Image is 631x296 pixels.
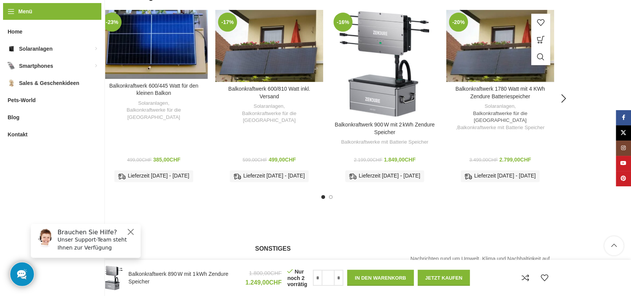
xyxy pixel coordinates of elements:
[341,139,428,146] a: Balkonkraftwerke mit Batterie Speicher
[410,256,550,269] a: Nachrichten rund um Umwelt, Klima und Nachhaltigkeit auf [DOMAIN_NAME]
[104,100,204,121] div: ,
[616,141,631,156] a: Instagram Social Link
[18,7,32,16] span: Menü
[331,10,439,118] a: Balkonkraftwerk 900 W mit 2 kWh Zendure Speicher
[520,157,531,163] span: CHF
[333,13,352,32] span: -16%
[8,79,15,87] img: Sales & Geschenkideen
[616,156,631,171] a: YouTube Social Link
[531,31,550,48] a: In den Warenkorb legen: „Balkonkraftwerk 1780 Watt mit 4 KWh Zendure Batteriespeicher“
[499,157,531,163] bdi: 2.799,00
[405,157,416,163] span: CHF
[287,268,307,288] p: Nur noch 2 vorrätig
[19,59,53,73] span: Smartphones
[449,13,468,32] span: -20%
[554,89,573,108] div: Next slide
[8,110,19,124] span: Blog
[322,270,334,286] input: Produktmenge
[8,93,36,107] span: Pets-World
[101,10,111,19] button: Close
[19,42,53,56] span: Solaranlagen
[33,18,111,34] p: Unser Support-Team steht Ihnen zur Verfügung
[104,107,204,121] a: Balkonkraftwerke für die [GEOGRAPHIC_DATA]
[215,10,323,82] a: Balkonkraftwerk 600/810 Watt inkl. Versand
[127,157,152,163] bdi: 499,00
[109,83,199,96] a: Balkonkraftwerk 600/445 Watt für den kleinen Balkon
[469,157,498,163] bdi: 3.499,00
[33,11,111,18] h6: Brauchen Sie Hilfe?
[604,236,623,255] a: Scroll to top button
[488,157,498,163] span: CHF
[8,128,27,141] span: Kontakt
[347,270,413,286] button: In den Warenkorb
[327,10,442,187] div: 3 / 5
[8,45,15,53] img: Solaranlagen
[114,170,193,182] div: Lieferzeit [DATE] - [DATE]
[616,171,631,186] a: Pinterest Social Link
[245,279,282,286] bdi: 1.249,00
[153,157,181,163] bdi: 385,00
[616,125,631,141] a: X Social Link
[228,86,310,99] a: Balkonkraftwerk 600/810 Watt inkl. Versand
[457,124,545,131] a: Balkonkraftwerke mit Batterie Speicher
[219,103,319,124] div: ,
[11,11,30,30] img: Customer service
[329,195,333,199] li: Go to slide 2
[269,279,282,286] span: CHF
[230,170,308,182] div: Lieferzeit [DATE] - [DATE]
[418,270,470,286] button: Jetzt kaufen
[270,270,282,276] span: CHF
[142,157,152,163] span: CHF
[384,157,415,163] bdi: 1.849,00
[100,10,208,78] a: Balkonkraftwerk 600/445 Watt für den kleinen Balkon
[243,157,267,163] bdi: 599,00
[531,48,550,65] a: Schnellansicht
[321,195,325,199] li: Go to slide 1
[335,122,434,135] a: Balkonkraftwerk 900 W mit 2 kWh Zendure Speicher
[102,13,122,32] span: -23%
[100,245,243,253] h5: Abholung
[128,270,240,285] h4: Balkonkraftwerk 890 W mit 1 kWh Zendure Speicher
[249,270,282,276] bdi: 1.800,00
[354,157,382,163] bdi: 2.199,00
[255,245,399,253] h5: Sonstiges
[450,103,550,131] div: , ,
[8,62,15,70] img: Smartphones
[100,266,125,290] img: Balkonkraftwerk 890 W mit 1 kWh Zendure Speicher
[253,103,283,110] a: Solaranlagen
[96,10,211,187] div: 1 / 5
[211,10,327,187] div: 2 / 5
[170,157,181,163] span: CHF
[257,157,267,163] span: CHF
[19,76,79,90] span: Sales & Geschenkideen
[450,110,550,124] a: Balkonkraftwerke für die [GEOGRAPHIC_DATA]
[219,110,319,124] a: Balkonkraftwerke für die [GEOGRAPHIC_DATA]
[138,100,168,107] a: Solaranlagen
[455,86,545,99] a: Balkonkraftwerk 1780 Watt mit 4 KWh Zendure Batteriespeicher
[269,157,296,163] bdi: 499,00
[218,13,237,32] span: -17%
[484,103,514,110] a: Solaranlagen
[616,110,631,125] a: Facebook Social Link
[446,10,554,82] a: Balkonkraftwerk 1780 Watt mit 4 KWh Zendure Batteriespeicher
[461,170,539,182] div: Lieferzeit [DATE] - [DATE]
[8,25,22,38] span: Home
[372,157,382,163] span: CHF
[285,157,296,163] span: CHF
[442,10,558,187] div: 4 / 5
[345,170,424,182] div: Lieferzeit [DATE] - [DATE]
